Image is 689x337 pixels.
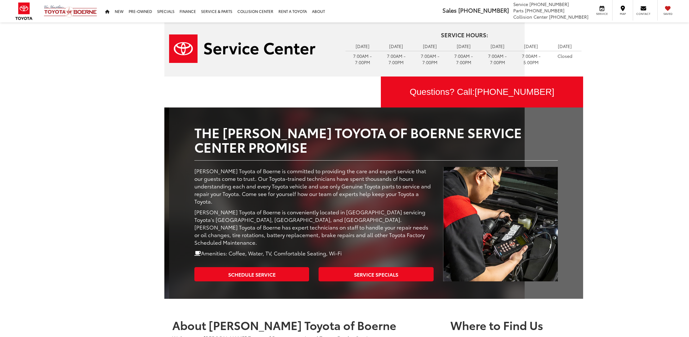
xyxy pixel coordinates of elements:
[636,12,650,16] span: Contact
[447,51,481,67] td: 7:00AM - 7:00PM
[169,34,336,63] a: Service Center | Vic Vaughan Toyota of Boerne in Boerne TX
[480,51,514,67] td: 7:00AM - 7:00PM
[513,7,524,14] span: Parts
[345,41,379,51] td: [DATE]
[513,1,528,7] span: Service
[194,267,309,281] a: Schedule Service
[44,5,97,18] img: Vic Vaughan Toyota of Boerne
[164,107,525,299] div: Vic Vaughan Toyota of Boerne | Boerne, TX
[381,77,583,107] div: Questions? Call:
[413,41,447,51] td: [DATE]
[319,267,433,281] a: Service Specials
[529,1,569,7] span: [PHONE_NUMBER]
[447,41,481,51] td: [DATE]
[458,6,509,14] span: [PHONE_NUMBER]
[194,249,434,257] p: Amenities: Coffee, Water, TV, Comfortable Seating, Wi-Fi
[514,51,548,67] td: 7:00AM - 5:00PM
[345,32,583,38] h4: Service Hours:
[548,41,582,51] td: [DATE]
[525,7,564,14] span: [PHONE_NUMBER]
[480,41,514,51] td: [DATE]
[443,167,558,281] img: Service Center | Vic Vaughan Toyota of Boerne in Boerne TX
[379,41,413,51] td: [DATE]
[661,12,675,16] span: Saved
[381,77,583,107] a: Questions? Call:[PHONE_NUMBER]
[194,125,558,154] h2: The [PERSON_NAME] Toyota of Boerne Service Center Promise
[442,6,457,14] span: Sales
[549,14,588,20] span: [PHONE_NUMBER]
[616,12,630,16] span: Map
[450,319,580,331] h4: Where to Find Us
[513,14,548,20] span: Collision Center
[595,12,609,16] span: Service
[514,41,548,51] td: [DATE]
[172,319,406,331] h1: About [PERSON_NAME] Toyota of Boerne
[379,51,413,67] td: 7:00AM - 7:00PM
[548,51,582,61] td: Closed
[413,51,447,67] td: 7:00AM - 7:00PM
[194,167,434,205] p: [PERSON_NAME] Toyota of Boerne is committed to providing the care and expert service that our gue...
[475,87,554,97] span: [PHONE_NUMBER]
[194,208,434,246] p: [PERSON_NAME] Toyota of Boerne is conveniently located in [GEOGRAPHIC_DATA] servicing Toyota's [G...
[169,34,315,63] img: Service Center | Vic Vaughan Toyota of Boerne in Boerne TX
[345,51,379,67] td: 7:00AM - 7:00PM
